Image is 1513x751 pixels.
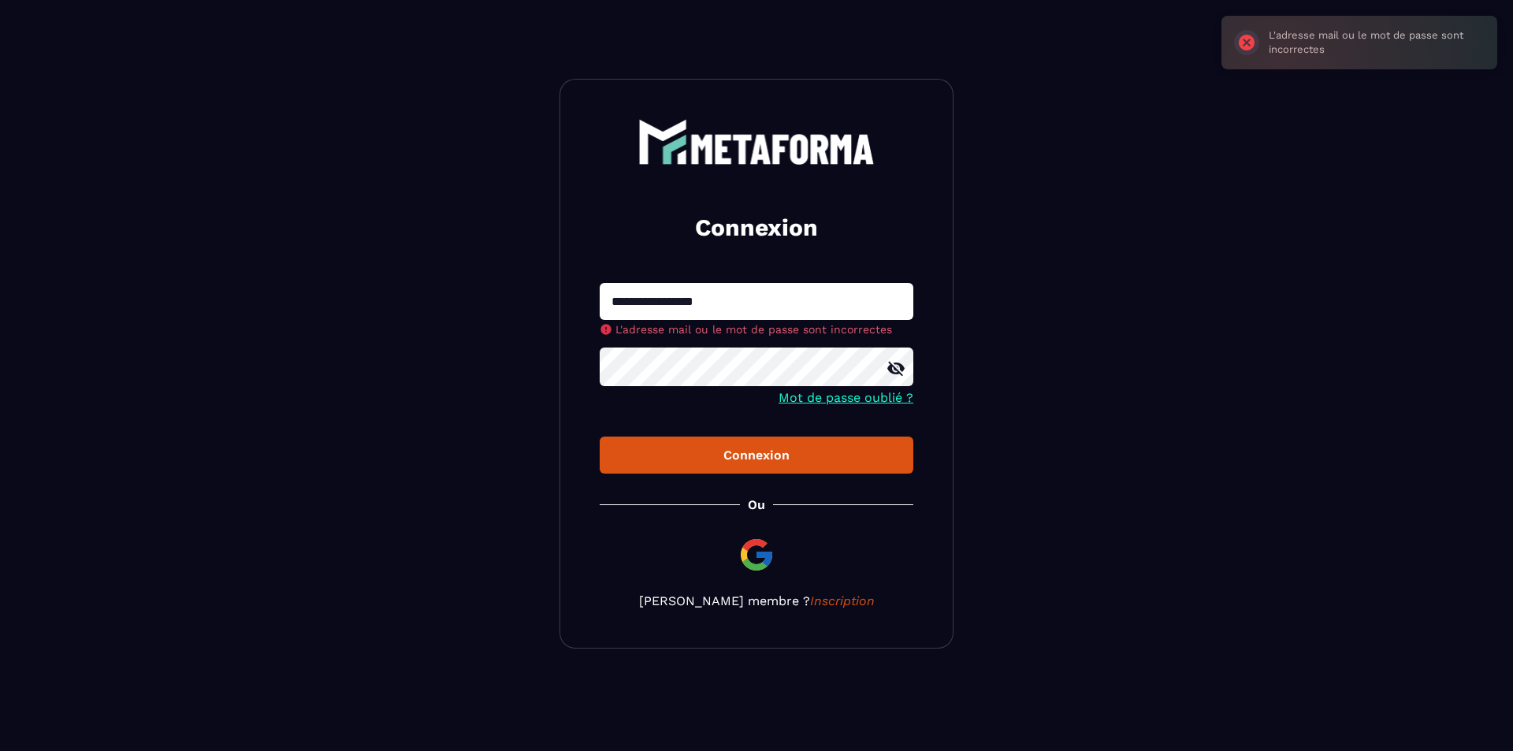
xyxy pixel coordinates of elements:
[619,212,894,244] h2: Connexion
[600,437,913,474] button: Connexion
[600,119,913,165] a: logo
[638,119,875,165] img: logo
[779,390,913,405] a: Mot de passe oublié ?
[810,593,875,608] a: Inscription
[738,536,775,574] img: google
[600,593,913,608] p: [PERSON_NAME] membre ?
[615,323,892,336] span: L'adresse mail ou le mot de passe sont incorrectes
[612,448,901,463] div: Connexion
[748,497,765,512] p: Ou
